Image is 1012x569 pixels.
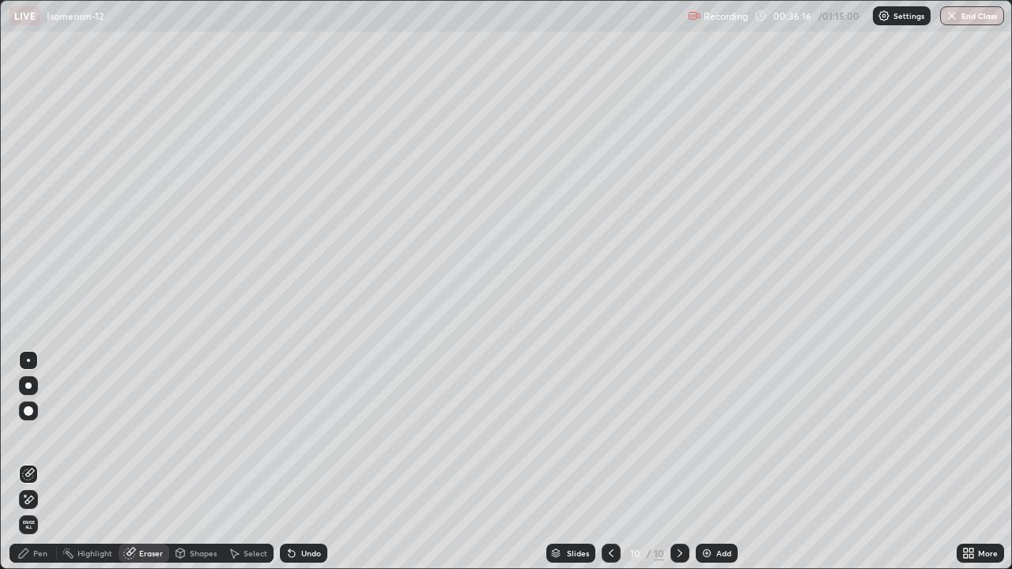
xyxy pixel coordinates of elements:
img: class-settings-icons [878,9,890,22]
span: Erase all [20,520,37,529]
div: Slides [567,549,589,557]
div: Undo [301,549,321,557]
div: Select [244,549,267,557]
div: More [978,549,998,557]
img: recording.375f2c34.svg [688,9,700,22]
div: Add [716,549,731,557]
p: LIVE [14,9,36,22]
p: Settings [893,12,924,20]
div: Shapes [190,549,217,557]
img: end-class-cross [946,9,958,22]
p: Recording [704,10,748,22]
button: End Class [940,6,1004,25]
img: add-slide-button [700,547,713,560]
div: Eraser [139,549,163,557]
div: / [646,548,651,558]
div: 10 [654,546,664,560]
div: Pen [33,549,47,557]
p: Isomerism-12 [47,9,104,22]
div: Highlight [77,549,112,557]
div: 10 [627,548,643,558]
